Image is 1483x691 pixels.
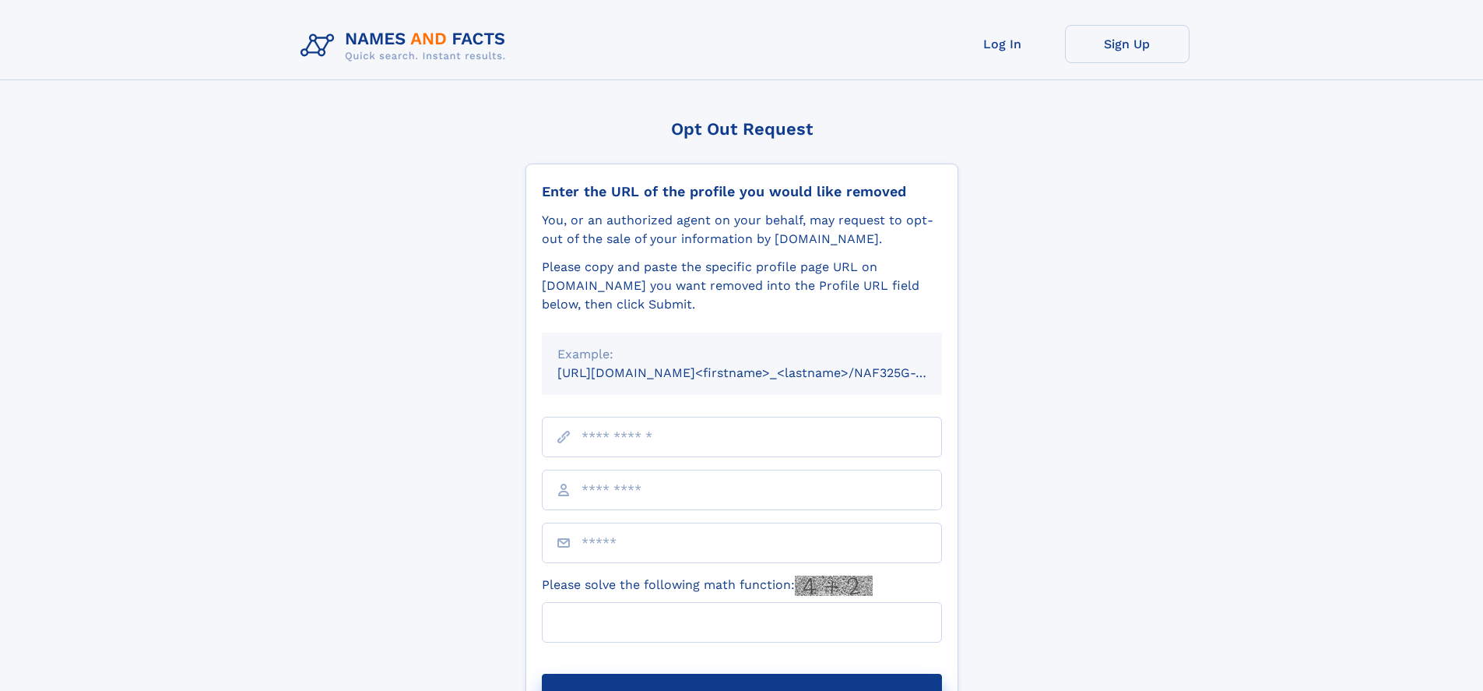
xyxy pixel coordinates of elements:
[294,25,518,67] img: Logo Names and Facts
[525,119,958,139] div: Opt Out Request
[940,25,1065,63] a: Log In
[542,576,873,596] label: Please solve the following math function:
[557,365,972,380] small: [URL][DOMAIN_NAME]<firstname>_<lastname>/NAF325G-xxxxxxxx
[542,183,942,200] div: Enter the URL of the profile you would like removed
[557,345,926,364] div: Example:
[1065,25,1190,63] a: Sign Up
[542,258,942,314] div: Please copy and paste the specific profile page URL on [DOMAIN_NAME] you want removed into the Pr...
[542,211,942,249] div: You, or an authorized agent on your behalf, may request to opt-out of the sale of your informatio...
